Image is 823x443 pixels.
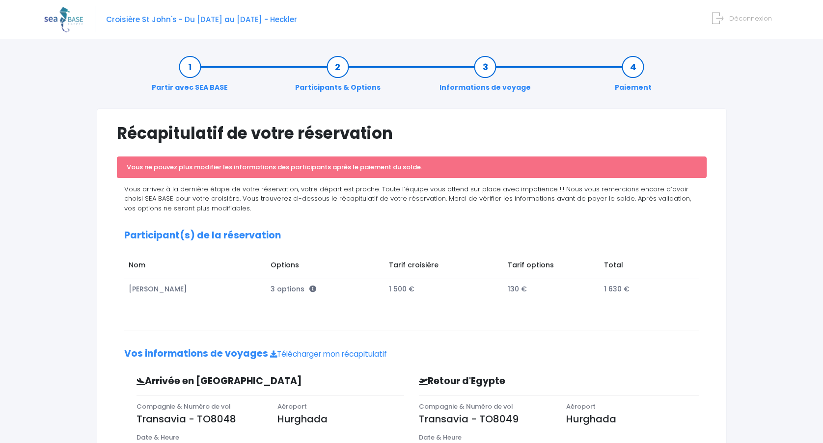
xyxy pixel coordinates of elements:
[124,348,699,360] h2: Vos informations de voyages
[419,412,551,426] p: Transavia - TO8049
[117,156,707,178] div: Vous ne pouvez plus modifier les informations des participants après le paiement du solde.
[137,433,179,442] span: Date & Heure
[266,255,384,279] td: Options
[271,284,316,294] span: 3 options
[566,412,699,426] p: Hurghada
[411,376,632,387] h3: Retour d'Egypte
[137,412,263,426] p: Transavia - TO8048
[129,376,341,387] h3: Arrivée en [GEOGRAPHIC_DATA]
[124,230,699,241] h2: Participant(s) de la réservation
[419,433,462,442] span: Date & Heure
[137,402,231,411] span: Compagnie & Numéro de vol
[599,279,689,299] td: 1 630 €
[435,62,536,93] a: Informations de voyage
[277,412,404,426] p: Hurghada
[124,279,266,299] td: [PERSON_NAME]
[384,279,503,299] td: 1 500 €
[290,62,385,93] a: Participants & Options
[729,14,772,23] span: Déconnexion
[117,124,707,143] h1: Récapitulatif de votre réservation
[566,402,596,411] span: Aéroport
[147,62,233,93] a: Partir avec SEA BASE
[610,62,657,93] a: Paiement
[419,402,513,411] span: Compagnie & Numéro de vol
[270,349,387,359] a: Télécharger mon récapitulatif
[599,255,689,279] td: Total
[277,402,307,411] span: Aéroport
[384,255,503,279] td: Tarif croisière
[124,184,691,213] span: Vous arrivez à la dernière étape de votre réservation, votre départ est proche. Toute l’équipe vo...
[106,14,297,25] span: Croisière St John's - Du [DATE] au [DATE] - Heckler
[124,255,266,279] td: Nom
[503,255,599,279] td: Tarif options
[503,279,599,299] td: 130 €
